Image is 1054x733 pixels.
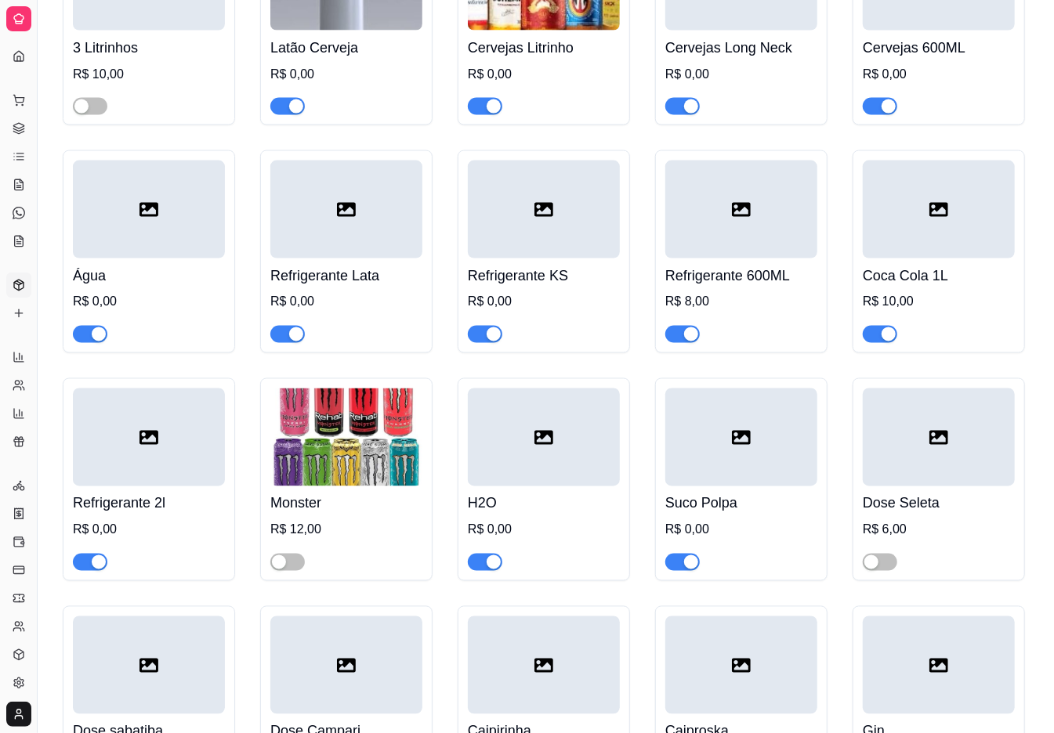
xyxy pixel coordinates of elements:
div: R$ 0,00 [468,65,620,84]
div: R$ 0,00 [665,521,817,540]
div: R$ 0,00 [468,521,620,540]
h4: Suco Polpa [665,493,817,515]
h4: Monster [270,493,422,515]
div: R$ 12,00 [270,521,422,540]
h4: Latão Cerveja [270,37,422,59]
div: R$ 0,00 [270,293,422,312]
h4: Cervejas Litrinho [468,37,620,59]
h4: Cervejas 600ML [863,37,1015,59]
h4: Refrigerante Lata [270,265,422,287]
h4: Refrigerante 2l [73,493,225,515]
h4: Refrigerante KS [468,265,620,287]
h4: Água [73,265,225,287]
div: R$ 0,00 [863,65,1015,84]
div: R$ 0,00 [270,65,422,84]
div: R$ 0,00 [468,293,620,312]
img: product-image [270,388,422,486]
div: R$ 10,00 [73,65,225,84]
div: R$ 8,00 [665,293,817,312]
h4: Coca Cola 1L [863,265,1015,287]
h4: Dose Seleta [863,493,1015,515]
h4: H2O [468,493,620,515]
h4: 3 Litrinhos [73,37,225,59]
div: R$ 6,00 [863,521,1015,540]
div: R$ 10,00 [863,293,1015,312]
h4: Refrigerante 600ML [665,265,817,287]
h4: Cervejas Long Neck [665,37,817,59]
div: R$ 0,00 [665,65,817,84]
div: R$ 0,00 [73,293,225,312]
div: R$ 0,00 [73,521,225,540]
